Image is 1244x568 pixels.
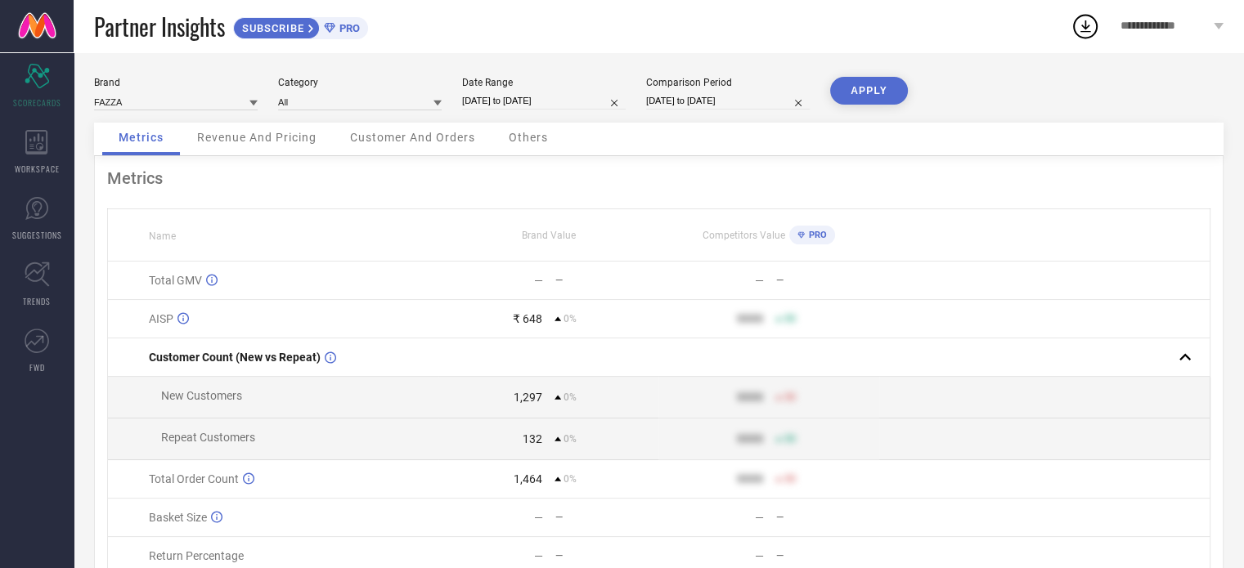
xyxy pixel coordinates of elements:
div: 9999 [737,432,763,445]
span: Revenue And Pricing [197,131,317,144]
span: AISP [149,312,173,325]
span: Total GMV [149,274,202,287]
div: — [555,512,658,523]
div: 9999 [737,391,763,404]
input: Select date range [462,92,626,110]
span: PRO [805,230,827,240]
span: Return Percentage [149,549,244,562]
span: 0% [564,313,577,324]
span: SUBSCRIBE [234,22,308,34]
span: Repeat Customers [161,431,255,444]
div: ₹ 648 [513,312,542,325]
div: — [776,275,878,286]
a: SUBSCRIBEPRO [233,13,368,39]
div: — [755,274,764,287]
div: — [534,511,543,524]
span: Others [509,131,548,144]
button: APPLY [830,77,908,105]
span: 50 [784,473,796,485]
span: Metrics [119,131,164,144]
div: Metrics [107,168,1210,188]
span: Partner Insights [94,10,225,43]
span: New Customers [161,389,242,402]
div: 1,464 [514,472,542,485]
span: WORKSPACE [15,163,60,175]
span: FWD [29,361,45,373]
span: 0% [564,391,577,403]
span: Total Order Count [149,472,239,485]
div: Comparison Period [646,77,810,88]
div: 9999 [737,312,763,325]
div: Open download list [1071,11,1100,41]
div: Date Range [462,77,626,88]
div: — [776,550,878,561]
div: 9999 [737,472,763,485]
div: Category [278,77,442,88]
span: SCORECARDS [13,96,61,109]
div: — [534,549,543,562]
span: SUGGESTIONS [12,229,62,241]
span: 50 [784,313,796,324]
input: Select comparison period [646,92,810,110]
div: — [555,275,658,286]
div: — [534,274,543,287]
span: Competitors Value [703,230,785,241]
span: 50 [784,391,796,403]
div: — [555,550,658,561]
div: 132 [523,432,542,445]
div: 1,297 [514,391,542,404]
div: — [755,549,764,562]
span: TRENDS [23,295,51,307]
div: — [776,512,878,523]
div: Brand [94,77,258,88]
span: 0% [564,473,577,485]
span: 50 [784,433,796,445]
span: Basket Size [149,511,207,524]
div: — [755,511,764,524]
span: Customer Count (New vs Repeat) [149,351,321,364]
span: PRO [335,22,360,34]
span: Customer And Orders [350,131,475,144]
span: 0% [564,433,577,445]
span: Name [149,230,176,242]
span: Brand Value [522,230,576,241]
